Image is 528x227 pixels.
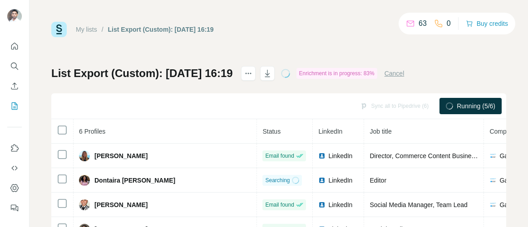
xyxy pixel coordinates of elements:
span: LinkedIn [318,128,342,135]
img: Avatar [7,9,22,24]
a: My lists [76,26,97,33]
button: Buy credits [466,17,508,30]
span: [PERSON_NAME] [94,151,148,160]
h1: List Export (Custom): [DATE] 16:19 [51,66,233,81]
span: Status [262,128,281,135]
span: Editor [370,177,386,184]
img: Avatar [79,150,90,161]
span: 6 Profiles [79,128,105,135]
span: Email found [265,152,294,160]
button: Cancel [385,69,405,78]
button: Enrich CSV [7,78,22,94]
span: Gannett [499,176,522,185]
button: actions [241,66,256,81]
button: Search [7,58,22,74]
span: Company [489,128,517,135]
img: LinkedIn logo [318,152,326,159]
button: Use Surfe API [7,160,22,176]
span: Email found [265,201,294,209]
img: Surfe Logo [51,22,67,37]
button: Feedback [7,200,22,216]
img: company-logo [489,152,497,159]
span: Searching [265,176,290,184]
span: Gannett [499,200,522,209]
button: Quick start [7,38,22,54]
p: 63 [419,18,427,29]
img: LinkedIn logo [318,177,326,184]
button: Use Surfe on LinkedIn [7,140,22,156]
img: LinkedIn logo [318,201,326,208]
button: Dashboard [7,180,22,196]
span: Social Media Manager, Team Lead [370,201,467,208]
span: Job title [370,128,391,135]
img: company-logo [489,177,497,184]
span: LinkedIn [328,176,352,185]
span: Dontaira [PERSON_NAME] [94,176,175,185]
img: Avatar [79,199,90,210]
span: Gannett [499,151,522,160]
img: Avatar [79,175,90,186]
div: List Export (Custom): [DATE] 16:19 [108,25,214,34]
button: My lists [7,98,22,114]
span: [PERSON_NAME] [94,200,148,209]
li: / [102,25,104,34]
p: 0 [447,18,451,29]
span: Running (5/6) [457,101,495,111]
span: Director, Commerce Content Business Development [370,152,517,159]
div: Enrichment is in progress: 83% [296,68,377,79]
img: company-logo [489,201,497,208]
span: LinkedIn [328,200,352,209]
span: LinkedIn [328,151,352,160]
